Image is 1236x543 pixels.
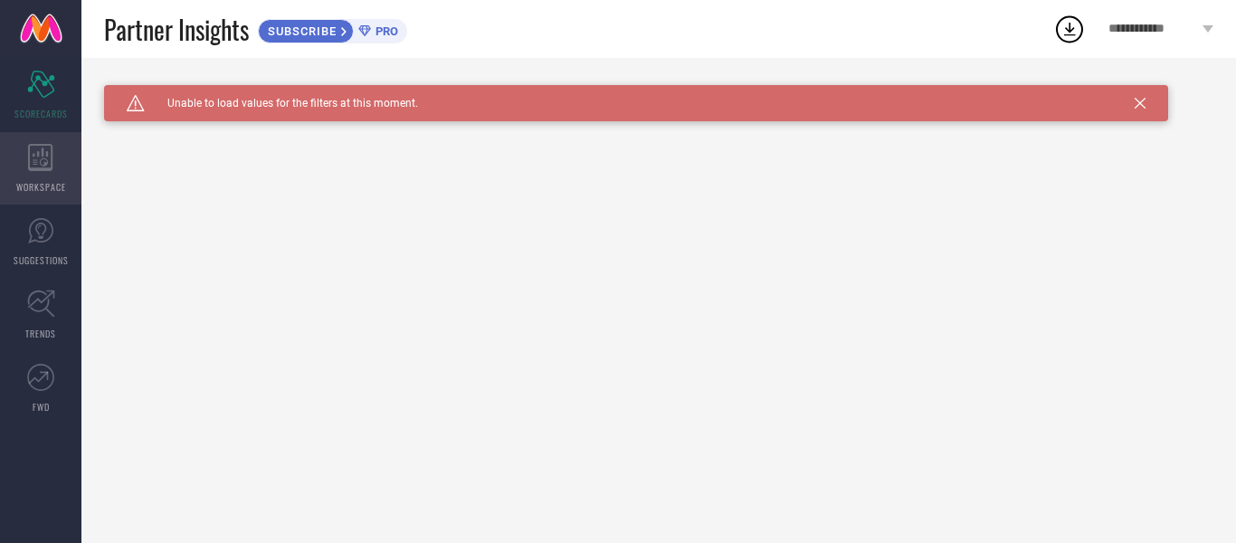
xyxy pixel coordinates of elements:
span: Partner Insights [104,11,249,48]
span: PRO [371,24,398,38]
span: SUBSCRIBE [259,24,341,38]
a: SUBSCRIBEPRO [258,14,407,43]
span: FWD [33,400,50,414]
span: TRENDS [25,327,56,340]
span: SCORECARDS [14,107,68,120]
div: Unable to load filters at this moment. Please try later. [104,85,1213,100]
span: WORKSPACE [16,180,66,194]
span: Unable to load values for the filters at this moment. [145,97,418,110]
span: SUGGESTIONS [14,253,69,267]
div: Open download list [1053,13,1086,45]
